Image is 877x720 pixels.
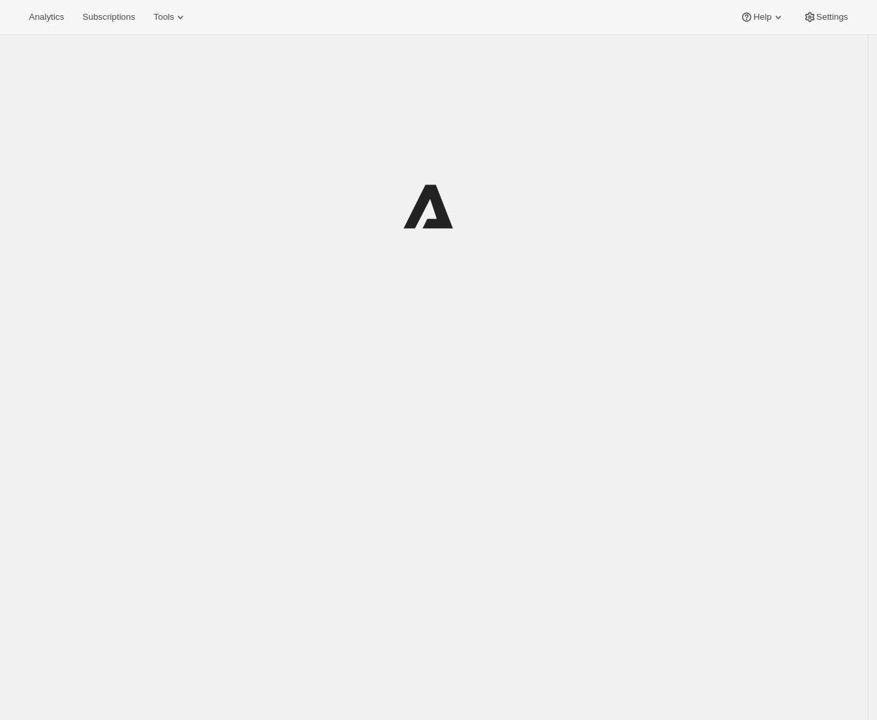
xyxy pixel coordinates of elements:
[153,12,174,22] span: Tools
[21,8,72,26] button: Analytics
[146,8,195,26] button: Tools
[74,8,143,26] button: Subscriptions
[29,12,64,22] span: Analytics
[795,8,856,26] button: Settings
[753,12,771,22] span: Help
[816,12,848,22] span: Settings
[732,8,792,26] button: Help
[82,12,135,22] span: Subscriptions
